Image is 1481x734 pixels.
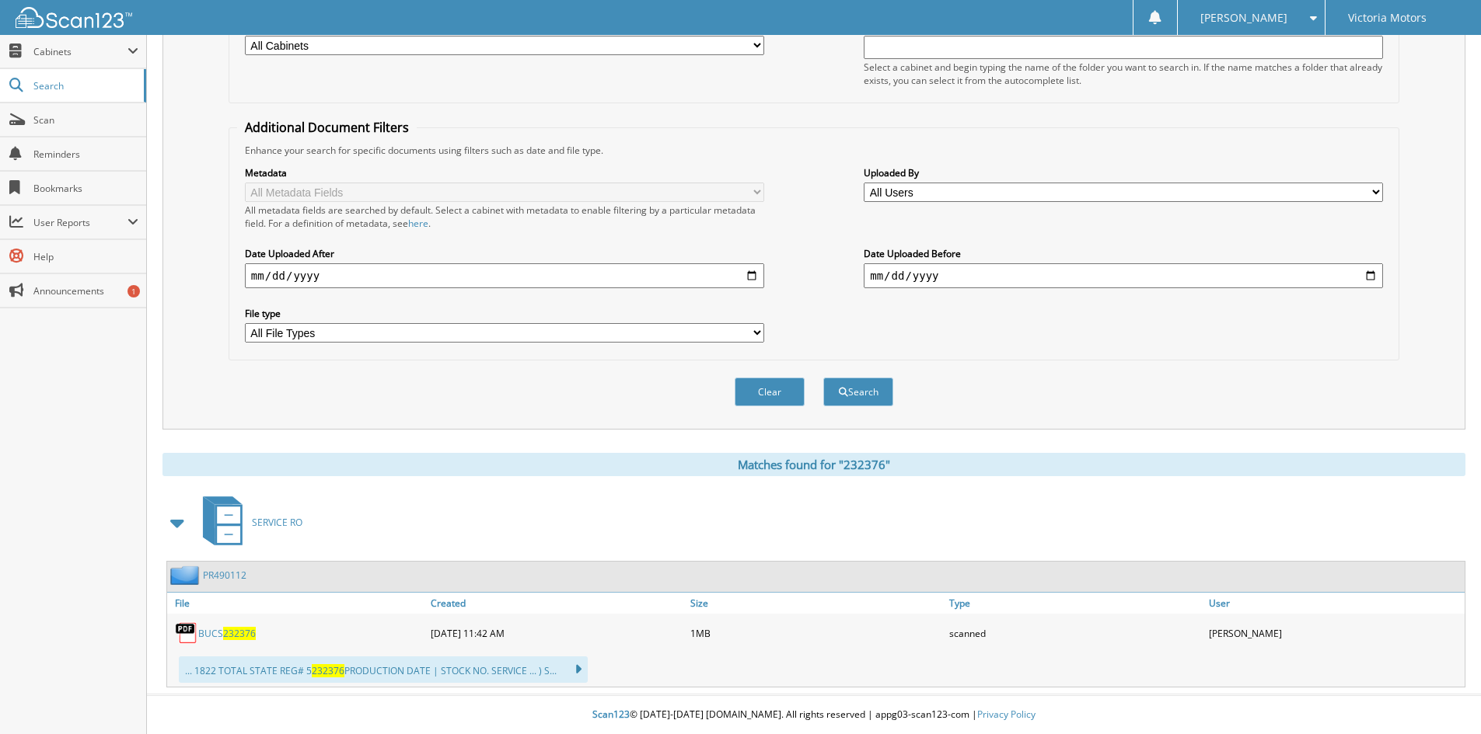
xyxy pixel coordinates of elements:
a: BUCS232376 [198,627,256,640]
img: scan123-logo-white.svg [16,7,132,28]
div: [PERSON_NAME] [1205,617,1465,649]
div: [DATE] 11:42 AM [427,617,686,649]
span: Bookmarks [33,182,138,195]
a: SERVICE RO [194,492,302,553]
div: © [DATE]-[DATE] [DOMAIN_NAME]. All rights reserved | appg03-scan123-com | [147,696,1481,734]
input: start [245,263,764,288]
a: PR490112 [203,569,246,582]
span: SERVICE RO [252,516,302,529]
a: File [167,593,427,614]
label: Uploaded By [864,166,1383,179]
a: User [1205,593,1465,614]
a: Created [427,593,686,614]
span: 232376 [312,664,344,677]
legend: Additional Document Filters [237,119,417,136]
a: Privacy Policy [977,708,1036,721]
div: 1 [127,285,140,297]
img: PDF.png [175,621,198,645]
div: Matches found for "232376" [162,453,1465,476]
img: folder2.png [170,565,203,585]
div: Select a cabinet and begin typing the name of the folder you want to search in. If the name match... [864,61,1383,87]
span: Victoria Motors [1348,13,1427,23]
span: [PERSON_NAME] [1200,13,1287,23]
div: All metadata fields are searched by default. Select a cabinet with metadata to enable filtering b... [245,204,764,230]
a: Size [686,593,946,614]
span: Announcements [33,284,138,297]
button: Clear [735,377,805,406]
div: Enhance your search for specific documents using filters such as date and file type. [237,144,1391,157]
label: Date Uploaded After [245,247,764,260]
a: Type [945,593,1205,614]
span: Help [33,250,138,263]
a: here [408,217,428,230]
span: Reminders [33,148,138,161]
div: scanned [945,617,1205,649]
span: Cabinets [33,45,127,58]
button: Search [823,377,893,406]
label: Date Uploaded Before [864,247,1383,260]
div: ... 1822 TOTAL STATE REG# 5 PRODUCTION DATE | STOCK NO. SERVICE ... ) S... [179,656,588,683]
span: Search [33,79,136,92]
label: File type [245,307,764,320]
span: Scan [33,113,138,127]
div: 1MB [686,617,946,649]
span: User Reports [33,216,127,229]
span: Scan123 [592,708,630,721]
label: Metadata [245,166,764,179]
span: 232376 [223,627,256,640]
input: end [864,263,1383,288]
